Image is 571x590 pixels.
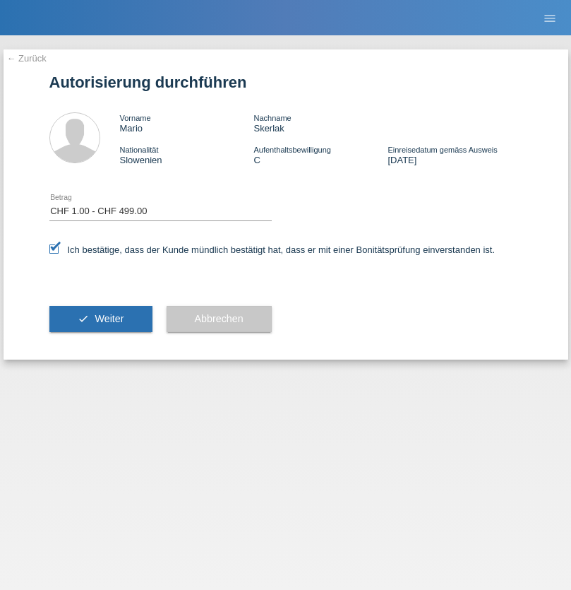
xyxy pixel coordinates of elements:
[120,146,159,154] span: Nationalität
[120,144,254,165] div: Slowenien
[253,144,387,165] div: C
[167,306,272,333] button: Abbrechen
[120,114,151,122] span: Vorname
[95,313,124,324] span: Weiter
[78,313,89,324] i: check
[49,244,495,255] label: Ich bestätige, dass der Kunde mündlich bestätigt hat, dass er mit einer Bonitätsprüfung einversta...
[253,112,387,134] div: Skerlak
[543,11,557,25] i: menu
[49,73,522,91] h1: Autorisierung durchführen
[253,114,291,122] span: Nachname
[120,112,254,134] div: Mario
[49,306,152,333] button: check Weiter
[387,146,497,154] span: Einreisedatum gemäss Ausweis
[387,144,522,165] div: [DATE]
[7,53,47,64] a: ← Zurück
[536,13,564,22] a: menu
[195,313,244,324] span: Abbrechen
[253,146,330,154] span: Aufenthaltsbewilligung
